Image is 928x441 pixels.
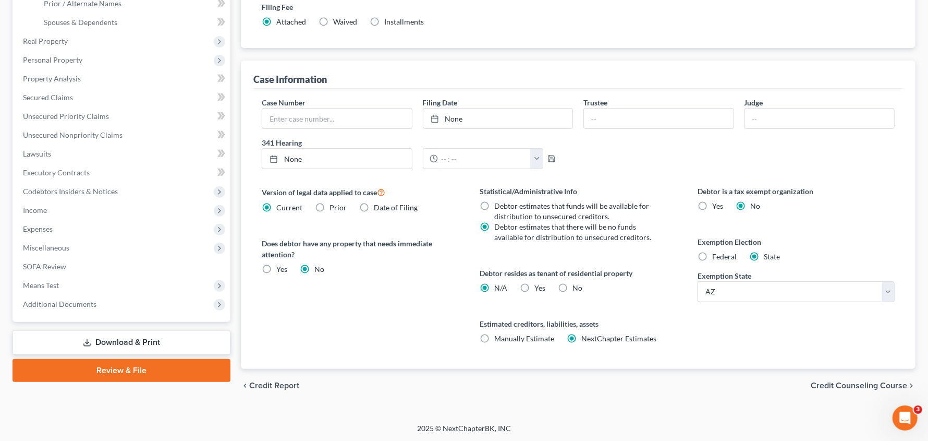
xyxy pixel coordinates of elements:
p: How can we help? [21,92,188,110]
label: Version of legal data applied to case [262,186,459,198]
a: Unsecured Nonpriority Claims [15,126,230,145]
div: Statement of Financial Affairs - Payments Made in the Last 90 days [15,197,193,228]
span: Yes [712,201,723,210]
div: Statement of Financial Affairs - Payments Made in the Last 90 days [21,201,175,223]
a: Executory Contracts [15,163,230,182]
i: chevron_left [241,382,249,390]
span: Secured Claims [23,93,73,102]
label: Statistical/Administrative Info [480,186,677,197]
label: Filing Fee [262,2,895,13]
span: Executory Contracts [23,168,90,177]
div: Attorney's Disclosure of Compensation [15,228,193,247]
a: Spouses & Dependents [35,13,230,32]
span: Credit Counseling Course [811,382,907,390]
span: Unsecured Nonpriority Claims [23,130,123,139]
input: -- [584,109,734,128]
button: Search for help [15,172,193,193]
label: Judge [744,97,763,108]
span: Income [23,206,47,214]
label: Estimated creditors, liabilities, assets [480,318,677,329]
span: N/A [494,283,507,292]
span: 3 [914,406,922,414]
span: Additional Documents [23,300,96,308]
span: Unsecured Priority Claims [23,112,109,121]
span: Federal [712,252,737,261]
img: Profile image for Lindsey [164,17,185,38]
span: SOFA Review [23,262,66,271]
span: Installments [384,17,424,26]
label: Does debtor have any property that needs immediate attention? [262,238,459,260]
label: Filing Date [423,97,458,108]
span: Yes [534,283,545,292]
span: Miscellaneous [23,243,69,252]
a: Property Analysis [15,69,230,88]
div: Send us a message [21,132,174,142]
label: Trustee [583,97,607,108]
a: SOFA Review [15,257,230,276]
span: Attached [276,17,306,26]
label: Exemption State [698,270,751,281]
div: Adding Income [21,251,175,262]
span: Credit Report [249,382,299,390]
img: Profile image for Emma [124,17,145,38]
span: Personal Property [23,55,82,64]
span: Codebtors Insiders & Notices [23,187,118,196]
a: Lawsuits [15,145,230,163]
label: Case Number [262,97,306,108]
img: logo [21,21,103,34]
div: Statement of Financial Affairs - Property Repossessed, Foreclosed, Garnished, Attached, Seized, o... [21,270,175,303]
iframe: Intercom live chat [893,406,918,431]
span: Debtor estimates that funds will be available for distribution to unsecured creditors. [494,201,649,221]
img: Profile image for James [144,17,165,38]
span: Home [23,352,46,359]
div: Adding Income [15,247,193,266]
a: Secured Claims [15,88,230,107]
a: Download & Print [13,330,230,355]
span: NextChapter Estimates [581,334,656,343]
span: Waived [333,17,357,26]
span: No [750,201,760,210]
div: We typically reply in a few hours [21,142,174,153]
button: Credit Counseling Course chevron_right [811,382,915,390]
button: chevron_left Credit Report [241,382,299,390]
button: Help [139,326,209,367]
span: Spouses & Dependents [44,18,117,27]
span: Means Test [23,281,59,290]
span: Yes [276,265,287,273]
span: Property Analysis [23,74,81,83]
span: Prior [329,203,347,212]
label: 341 Hearing [257,137,578,148]
label: Exemption Election [698,236,895,247]
p: Hi there! [21,74,188,92]
span: No [572,283,582,292]
label: Debtor is a tax exempt organization [698,186,895,197]
div: Statement of Financial Affairs - Property Repossessed, Foreclosed, Garnished, Attached, Seized, o... [15,266,193,307]
a: Review & File [13,359,230,382]
i: chevron_right [907,382,915,390]
span: Debtor estimates that there will be no funds available for distribution to unsecured creditors. [494,222,651,242]
div: Send us a messageWe typically reply in a few hours [10,123,198,162]
span: Manually Estimate [494,334,554,343]
input: -- [745,109,895,128]
span: Search for help [21,177,84,188]
span: Real Property [23,37,68,45]
span: Current [276,203,302,212]
span: No [314,265,324,273]
label: Debtor resides as tenant of residential property [480,268,677,279]
span: Lawsuits [23,149,51,158]
span: Messages [87,352,123,359]
div: Attorney's Disclosure of Compensation [21,232,175,243]
span: Date of Filing [374,203,418,212]
span: State [764,252,780,261]
span: Expenses [23,224,53,233]
div: Case Information [253,73,327,86]
button: Messages [69,326,139,367]
input: -- : -- [438,149,531,169]
a: None [423,109,573,128]
input: Enter case number... [262,109,412,128]
a: None [262,149,412,169]
span: Help [165,352,182,359]
a: Unsecured Priority Claims [15,107,230,126]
